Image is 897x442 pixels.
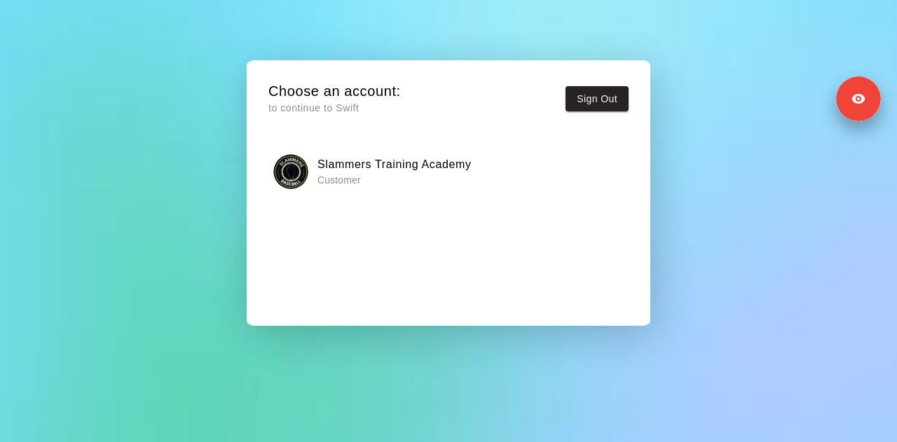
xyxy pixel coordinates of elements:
img: Slammers Training Academy [273,154,308,189]
button: Slammers Training AcademySlammers Training Academy Customer [268,149,629,193]
h5: Choose an account: [268,82,401,101]
p: to continue to Swift [268,101,401,116]
p: Customer [317,173,472,187]
h6: Slammers Training Academy [317,156,472,174]
button: Sign Out [566,86,629,112]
